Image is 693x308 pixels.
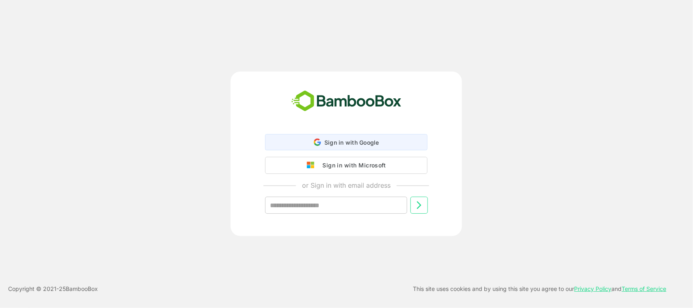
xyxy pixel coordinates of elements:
div: Sign in with Google [265,134,427,150]
img: bamboobox [287,88,406,115]
div: Sign in with Microsoft [318,160,386,171]
img: google [307,162,318,169]
p: This site uses cookies and by using this site you agree to our and [413,284,667,294]
a: Terms of Service [622,285,667,292]
p: Copyright © 2021- 25 BambooBox [8,284,98,294]
p: or Sign in with email address [302,180,391,190]
button: Sign in with Microsoft [265,157,427,174]
span: Sign in with Google [324,139,379,146]
a: Privacy Policy [574,285,612,292]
